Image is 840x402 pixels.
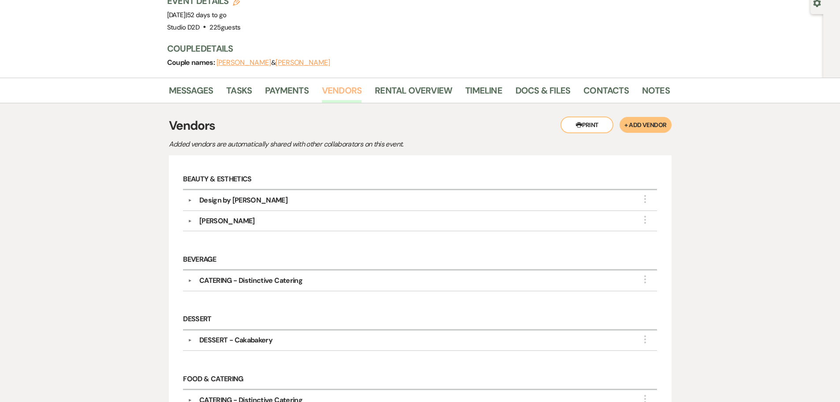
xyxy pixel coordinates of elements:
p: Added vendors are automatically shared with other collaborators on this event. [169,139,478,150]
div: [PERSON_NAME] [199,216,255,226]
h3: Couple Details [167,42,661,55]
span: [DATE] [167,11,227,19]
a: Messages [169,83,213,103]
h3: Vendors [169,116,672,135]
a: Vendors [322,83,362,103]
button: Print [560,116,613,133]
button: + Add Vendor [620,117,671,133]
a: Notes [642,83,670,103]
a: Contacts [583,83,629,103]
button: ▼ [185,219,195,223]
button: ▼ [185,278,195,283]
a: Docs & Files [515,83,570,103]
h6: Dessert [183,310,657,331]
a: Tasks [226,83,252,103]
span: Couple names: [167,58,217,67]
button: ▼ [185,338,195,342]
button: [PERSON_NAME] [276,59,330,66]
div: CATERING - Distinctive Catering [199,275,302,286]
a: Payments [265,83,309,103]
a: Rental Overview [375,83,452,103]
button: [PERSON_NAME] [217,59,271,66]
div: Design by [PERSON_NAME] [199,195,287,206]
h6: Beauty & Esthetics [183,170,657,191]
h6: Beverage [183,250,657,271]
span: & [217,58,330,67]
span: 225 guests [209,23,240,32]
div: DESSERT - Cakabakery [199,335,273,346]
a: Timeline [465,83,502,103]
h6: Food & Catering [183,369,657,390]
span: 52 days to go [187,11,227,19]
button: ▼ [185,198,195,203]
span: Studio D2D [167,23,200,32]
span: | [186,11,227,19]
